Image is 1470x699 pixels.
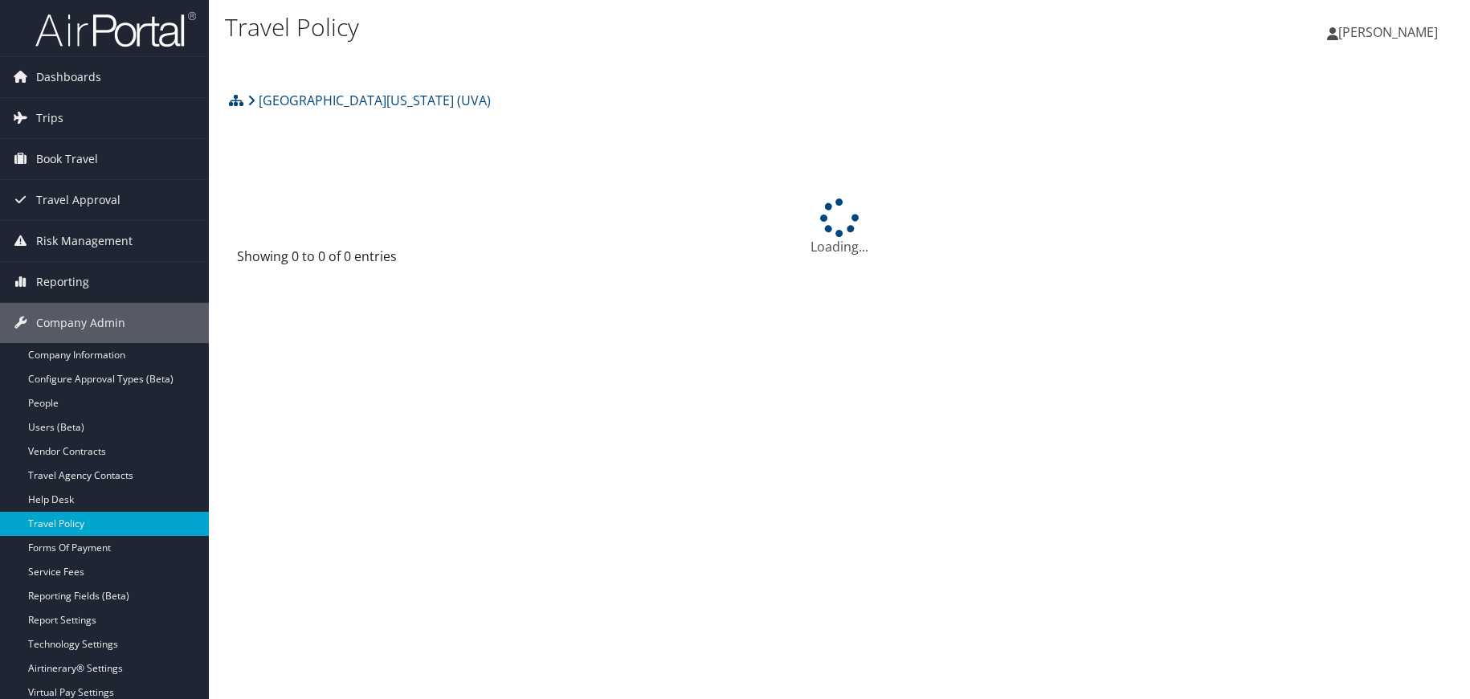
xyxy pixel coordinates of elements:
[247,84,491,117] a: [GEOGRAPHIC_DATA][US_STATE] (UVA)
[1327,8,1454,56] a: [PERSON_NAME]
[225,198,1454,256] div: Loading...
[36,303,125,343] span: Company Admin
[237,247,521,274] div: Showing 0 to 0 of 0 entries
[35,10,196,48] img: airportal-logo.png
[36,139,98,179] span: Book Travel
[36,180,120,220] span: Travel Approval
[36,221,133,261] span: Risk Management
[1338,23,1438,41] span: [PERSON_NAME]
[36,98,63,138] span: Trips
[225,10,1044,44] h1: Travel Policy
[36,262,89,302] span: Reporting
[36,57,101,97] span: Dashboards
